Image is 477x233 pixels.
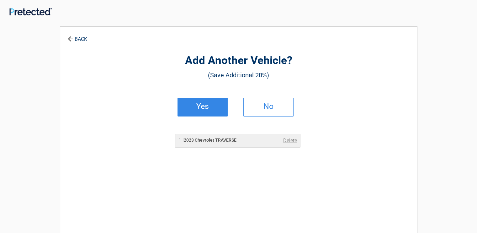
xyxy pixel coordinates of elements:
h2: 2023 Chevrolet TRAVERSE [178,137,236,144]
h2: Yes [184,104,221,109]
h2: Add Another Vehicle? [95,53,383,68]
h2: No [250,104,287,109]
span: 1 | [178,137,184,143]
a: Delete [283,137,297,144]
h3: (Save Additional 20%) [95,70,383,80]
a: BACK [66,31,88,42]
img: Main Logo [9,8,52,15]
